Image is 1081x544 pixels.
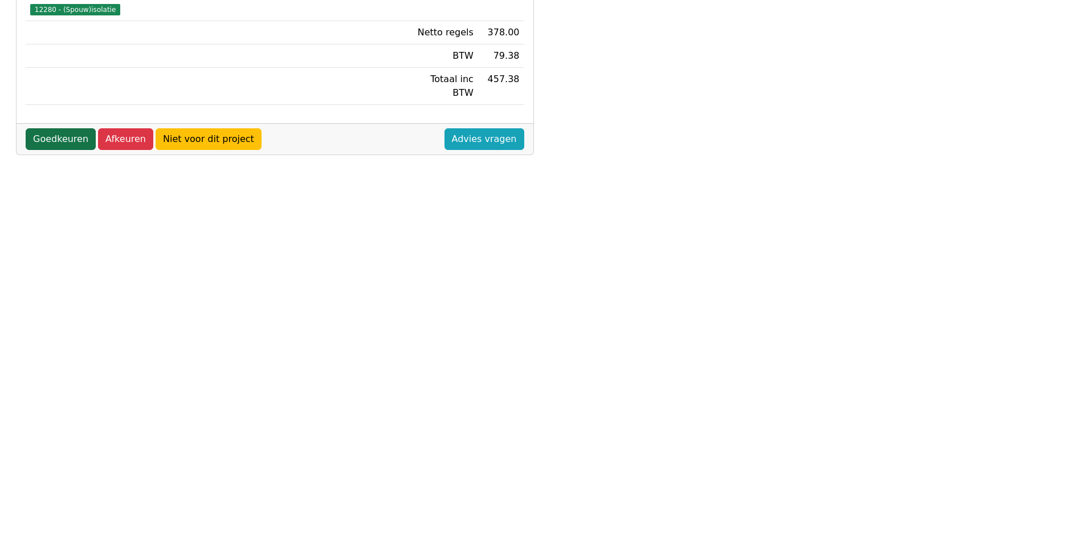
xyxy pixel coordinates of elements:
[478,68,524,105] td: 457.38
[406,44,478,68] td: BTW
[26,128,96,150] a: Goedkeuren
[30,4,120,15] span: 12280 - (Spouw)isolatie
[444,128,524,150] a: Advies vragen
[156,128,262,150] a: Niet voor dit project
[478,44,524,68] td: 79.38
[98,128,153,150] a: Afkeuren
[406,21,478,44] td: Netto regels
[478,21,524,44] td: 378.00
[406,68,478,105] td: Totaal inc BTW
